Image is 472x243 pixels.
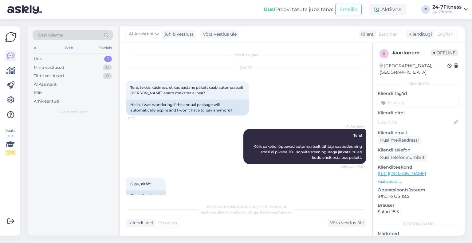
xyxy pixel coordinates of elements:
a: 24-7Fitness24-7fitness [432,5,468,14]
p: Kliendi nimi [378,110,460,116]
div: [PERSON_NAME] [378,221,460,227]
span: English [437,31,453,37]
button: Emailid [335,4,362,15]
div: Proovi tasuta juba täna: [264,6,333,13]
div: All [33,44,40,52]
div: [DATE] [126,65,366,71]
p: Kliendi tag'id [378,90,460,97]
span: Nähtud ✓ 17:36 [341,164,364,169]
p: Märkmed [378,230,460,237]
p: Vaata edasi ... [378,179,460,184]
div: # xxrlonem [392,49,431,57]
div: Web [63,44,74,52]
span: Estonian [158,220,177,226]
div: Minu vestlused [34,65,64,71]
div: 24-7fitness [432,10,462,14]
span: Uued vestlused [59,109,87,115]
i: „Võtke vestlus üle” [258,210,292,214]
p: Safari 18.5 [378,209,460,215]
p: Kliendi telefon [378,147,460,153]
div: Kliendi keel [126,220,153,226]
span: Tere, tekkis küsimus, et kas aastane pakett saab automaatselt [PERSON_NAME] enam maksma ei pea? [130,85,244,95]
span: Tere! Kõik paketid lõppevad automaatselt tähtaja saabudes ning edasi ei pikene. Kui soovite treen... [254,133,363,160]
div: Tiimi vestlused [34,73,64,79]
b: Uus! [264,6,275,12]
div: Kliendi info [378,81,460,87]
a: [URL][DOMAIN_NAME] [378,171,426,176]
input: Lisa nimi [378,119,453,126]
input: Lisa tag [378,98,460,107]
div: Küsi telefoninumbrit [378,153,427,162]
span: Otsi kliente [38,32,63,38]
p: Klienditeekond [378,164,460,170]
span: AI Assistent [341,124,364,129]
p: Operatsioonisüsteem [378,187,460,193]
div: Küsi meiliaadressi [378,136,421,144]
p: Kliendi email [378,130,460,136]
img: Askly Logo [5,31,17,43]
span: AI Assistent [129,31,154,37]
span: Vestluse ülevõtmiseks vajutage [201,210,292,214]
div: Võta vestlus üle [328,219,366,227]
p: Brauser [378,202,460,209]
div: AI Assistent [34,81,57,88]
div: Arhiveeritud [34,98,59,104]
span: Olgu, aitäh! [130,182,151,186]
div: Vestlus algas [126,52,366,58]
div: 24-7Fitness [432,5,462,10]
div: 1 [104,56,112,62]
div: Võta vestlus üle [200,30,239,38]
div: Uus [34,56,42,62]
div: Okay, thank you! [126,190,166,201]
div: Aktiivne [369,4,407,15]
div: Hello, I was wondering if the annual package will automatically expire and I won't have to pay an... [126,100,249,116]
span: Estonian [379,31,398,37]
span: x [383,51,385,56]
div: 2 / 3 [5,150,16,155]
div: Vaata siia [5,128,16,155]
div: Kõik [34,90,43,96]
div: 0 [103,65,112,71]
div: 0 [103,73,112,79]
div: [GEOGRAPHIC_DATA], [GEOGRAPHIC_DATA] [380,63,447,76]
p: iPhone OS 18.5 [378,193,460,200]
div: juhib vestlust [162,31,194,37]
div: Klient [359,31,374,37]
span: 17:35 [128,116,151,120]
div: Socials [98,44,113,52]
span: Vestlus on määratud kasutajale AI Assistent [206,204,286,209]
div: Klienditugi [406,31,432,37]
span: Offline [431,49,458,56]
div: F [421,5,430,14]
